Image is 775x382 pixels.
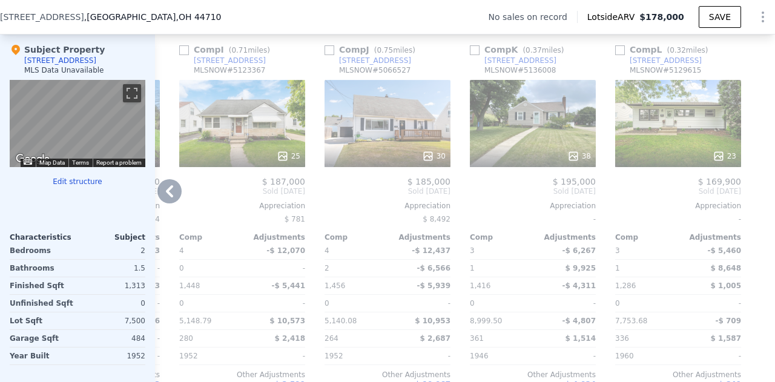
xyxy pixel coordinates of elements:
[179,334,193,343] span: 280
[10,312,75,329] div: Lot Sqft
[489,11,577,23] div: No sales on record
[562,282,596,290] span: -$ 4,311
[269,317,305,325] span: $ 10,573
[369,46,420,54] span: ( miles)
[615,334,629,343] span: 336
[708,246,741,255] span: -$ 5,460
[484,65,556,75] div: MLSNOW # 5136008
[390,347,450,364] div: -
[470,201,596,211] div: Appreciation
[325,347,385,364] div: 1952
[179,201,305,211] div: Appreciation
[470,56,556,65] a: [STREET_ADDRESS]
[470,232,533,242] div: Comp
[715,317,741,325] span: -$ 709
[615,282,636,290] span: 1,286
[615,370,741,380] div: Other Adjustments
[285,215,305,223] span: $ 781
[526,46,542,54] span: 0.37
[518,46,569,54] span: ( miles)
[325,317,357,325] span: 5,140.08
[420,334,450,343] span: $ 2,687
[407,177,450,186] span: $ 185,000
[470,317,502,325] span: 8,999.50
[390,295,450,312] div: -
[423,215,450,223] span: $ 8,492
[470,211,596,228] div: -
[562,246,596,255] span: -$ 6,267
[10,347,75,364] div: Year Built
[325,282,345,290] span: 1,456
[10,80,145,167] div: Street View
[272,282,305,290] span: -$ 5,441
[470,260,530,277] div: 1
[415,317,450,325] span: $ 10,953
[10,260,75,277] div: Bathrooms
[566,264,596,272] span: $ 9,925
[179,347,240,364] div: 1952
[325,260,385,277] div: 2
[470,334,484,343] span: 361
[711,282,741,290] span: $ 1,005
[412,246,450,255] span: -$ 12,437
[615,56,702,65] a: [STREET_ADDRESS]
[387,232,450,242] div: Adjustments
[699,6,741,28] button: SAVE
[80,277,145,294] div: 1,313
[325,299,329,308] span: 0
[245,347,305,364] div: -
[13,151,53,167] a: Open this area in Google Maps (opens a new window)
[615,186,741,196] span: Sold [DATE]
[681,347,741,364] div: -
[339,56,411,65] div: [STREET_ADDRESS]
[325,186,450,196] span: Sold [DATE]
[245,295,305,312] div: -
[630,65,701,75] div: MLSNOW # 5129615
[80,330,145,347] div: 484
[470,186,596,196] span: Sold [DATE]
[179,317,211,325] span: 5,148.79
[711,264,741,272] span: $ 8,648
[325,44,420,56] div: Comp J
[535,347,596,364] div: -
[24,56,96,65] div: [STREET_ADDRESS]
[179,282,200,290] span: 1,448
[13,151,53,167] img: Google
[615,317,647,325] span: 7,753.68
[325,201,450,211] div: Appreciation
[80,347,145,364] div: 1952
[711,334,741,343] span: $ 1,587
[179,56,266,65] a: [STREET_ADDRESS]
[80,312,145,329] div: 7,500
[470,347,530,364] div: 1946
[10,80,145,167] div: Map
[77,232,145,242] div: Subject
[224,46,275,54] span: ( miles)
[10,242,75,259] div: Bedrooms
[470,282,490,290] span: 1,416
[123,84,141,102] button: Toggle fullscreen view
[553,177,596,186] span: $ 195,000
[470,370,596,380] div: Other Adjustments
[24,65,104,75] div: MLS Data Unavailable
[662,46,713,54] span: ( miles)
[377,46,393,54] span: 0.75
[615,44,713,56] div: Comp L
[179,370,305,380] div: Other Adjustments
[615,201,741,211] div: Appreciation
[179,246,184,255] span: 4
[417,264,450,272] span: -$ 6,566
[80,295,145,312] div: 0
[470,299,475,308] span: 0
[567,150,591,162] div: 38
[615,260,676,277] div: 1
[615,246,620,255] span: 3
[39,159,65,167] button: Map Data
[470,44,569,56] div: Comp K
[24,159,32,165] button: Keyboard shortcuts
[10,232,77,242] div: Characteristics
[275,334,305,343] span: $ 2,418
[339,65,411,75] div: MLSNOW # 5066527
[615,347,676,364] div: 1960
[533,232,596,242] div: Adjustments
